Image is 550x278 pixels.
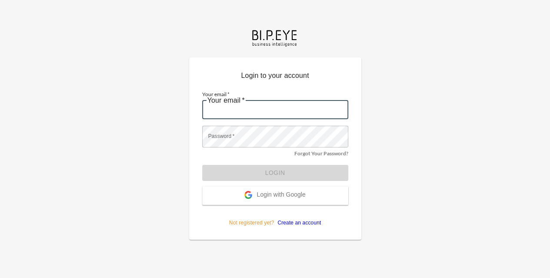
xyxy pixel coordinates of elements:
[274,220,321,226] a: Create an account
[250,28,300,47] img: bipeye-logo
[202,70,348,84] p: Login to your account
[202,205,348,227] p: Not registered yet?
[257,191,305,200] span: Login with Google
[202,91,348,97] label: Your email
[202,186,348,205] button: Login with Google
[294,150,348,157] a: Forgot Your Password?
